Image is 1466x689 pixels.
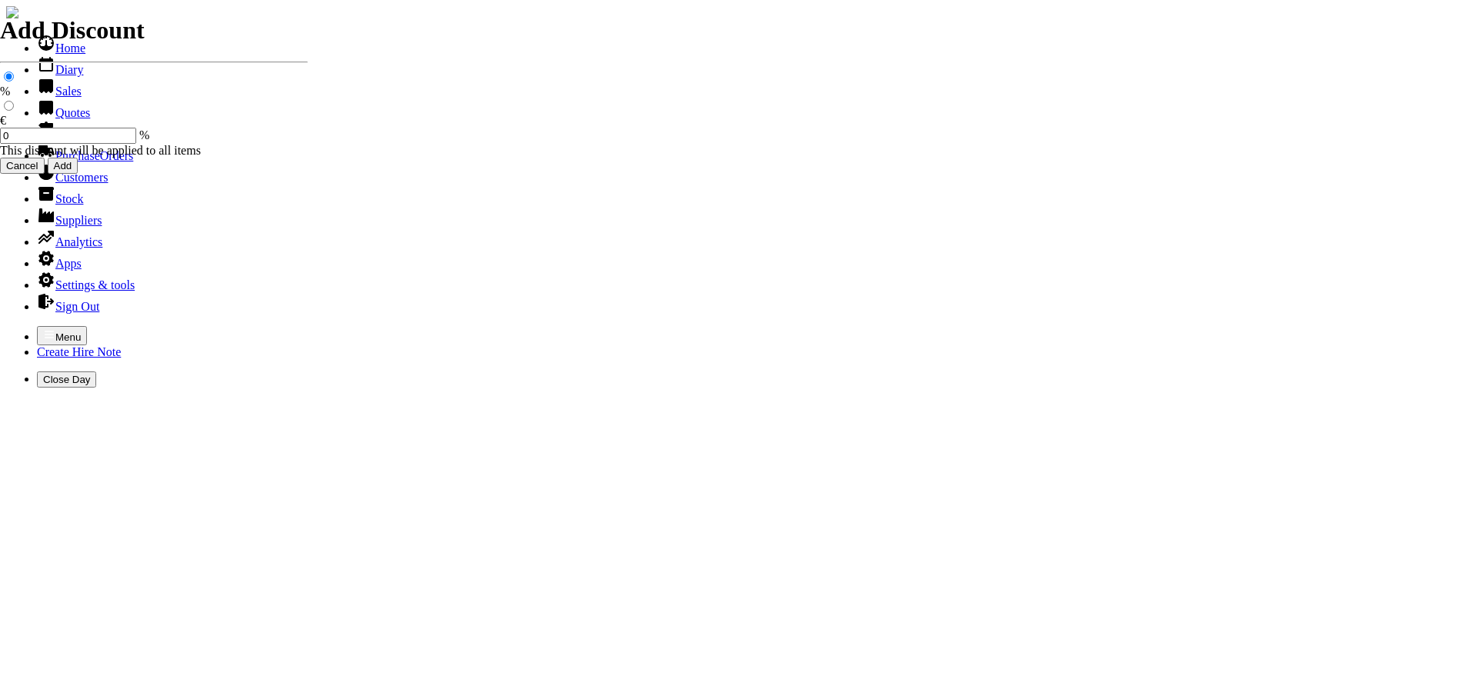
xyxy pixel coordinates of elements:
input: € [4,101,14,111]
a: Create Hire Note [37,345,121,358]
a: Stock [37,192,83,205]
li: Hire Notes [37,120,1460,141]
span: % [139,128,149,141]
input: % [4,72,14,82]
a: Customers [37,171,108,184]
li: Stock [37,185,1460,206]
a: Analytics [37,235,102,248]
a: Sign Out [37,300,99,313]
li: Suppliers [37,206,1460,228]
li: Sales [37,77,1460,98]
a: Suppliers [37,214,102,227]
input: Add [48,158,78,174]
button: Menu [37,326,87,345]
button: Close Day [37,371,96,388]
a: Apps [37,257,82,270]
a: Settings & tools [37,278,135,291]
